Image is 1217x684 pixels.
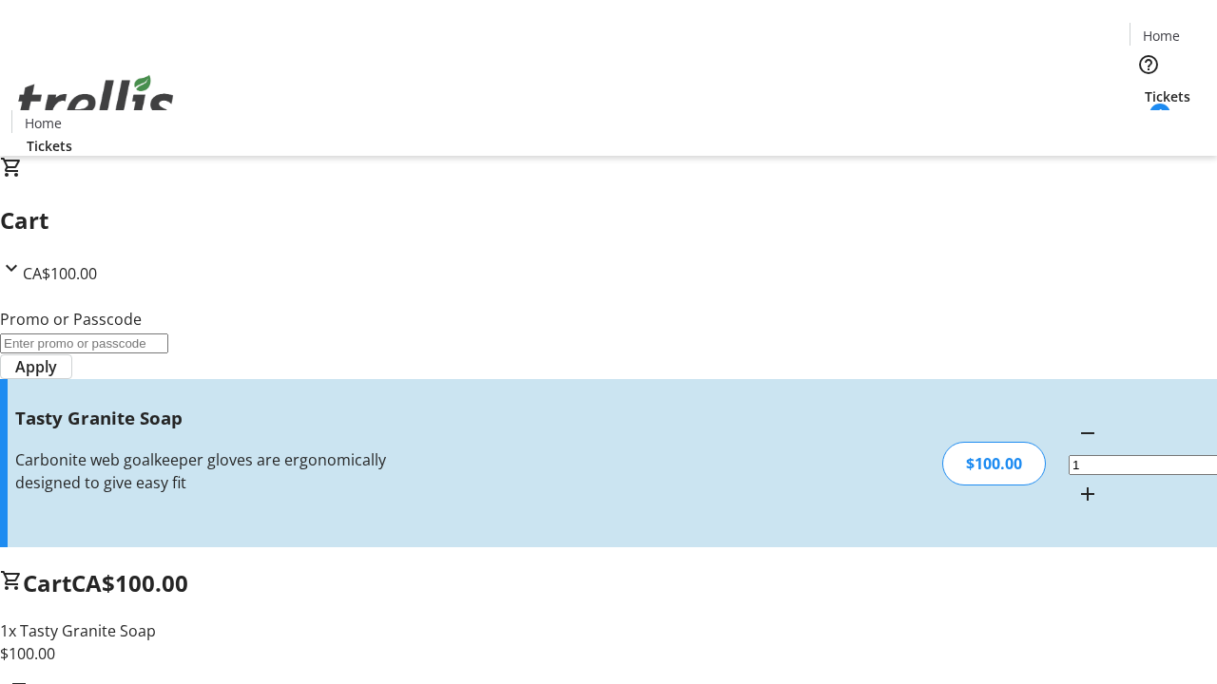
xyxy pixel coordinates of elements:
div: Carbonite web goalkeeper gloves are ergonomically designed to give easy fit [15,448,431,494]
button: Cart [1130,106,1168,144]
img: Orient E2E Organization opeBzK230q's Logo [11,54,181,149]
span: Home [1143,26,1180,46]
button: Help [1130,46,1168,84]
span: Tickets [27,136,72,156]
span: CA$100.00 [71,567,188,598]
a: Tickets [11,136,87,156]
a: Tickets [1130,86,1206,106]
span: Tickets [1145,86,1190,106]
h3: Tasty Granite Soap [15,405,431,431]
span: CA$100.00 [23,263,97,284]
a: Home [12,113,73,133]
button: Increment by one [1069,475,1107,513]
span: Apply [15,355,57,378]
button: Decrement by one [1069,414,1107,452]
a: Home [1130,26,1191,46]
span: Home [25,113,62,133]
div: $100.00 [942,442,1046,485]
